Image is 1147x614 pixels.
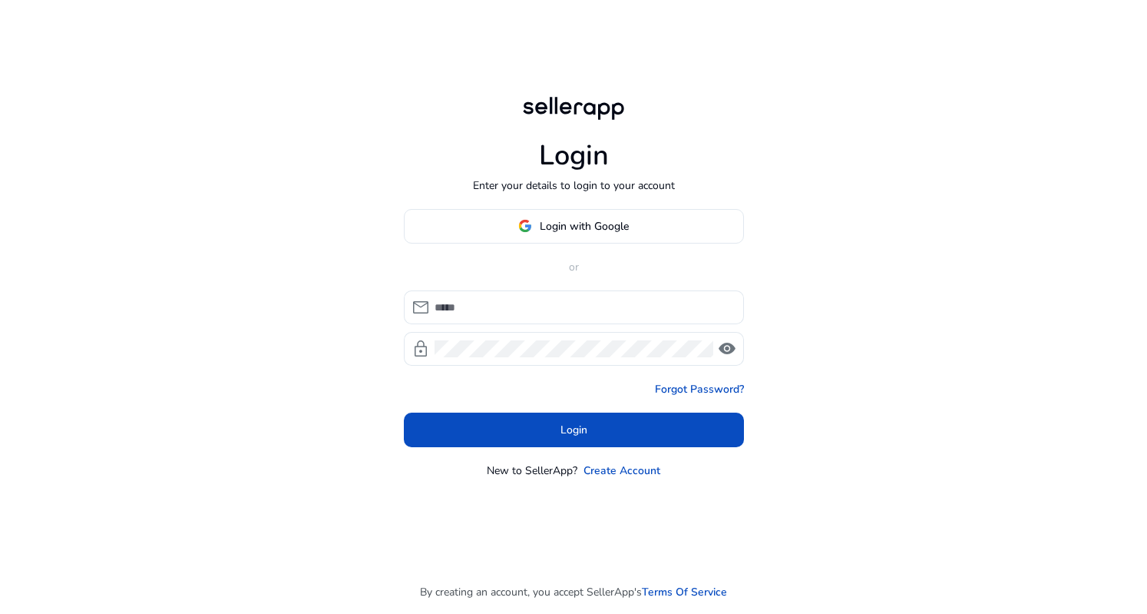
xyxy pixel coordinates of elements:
span: Login with Google [540,218,629,234]
span: visibility [718,340,736,358]
span: Login [560,422,587,438]
span: mail [412,298,430,317]
img: google-logo.svg [518,219,532,233]
h1: Login [539,139,609,172]
a: Create Account [583,463,660,479]
button: Login [404,413,744,447]
button: Login with Google [404,209,744,244]
p: Enter your details to login to your account [473,178,675,194]
p: New to SellerApp? [487,463,577,479]
span: lock [412,340,430,358]
p: or [404,259,744,275]
a: Forgot Password? [655,381,744,397]
a: Terms Of Service [642,584,727,600]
